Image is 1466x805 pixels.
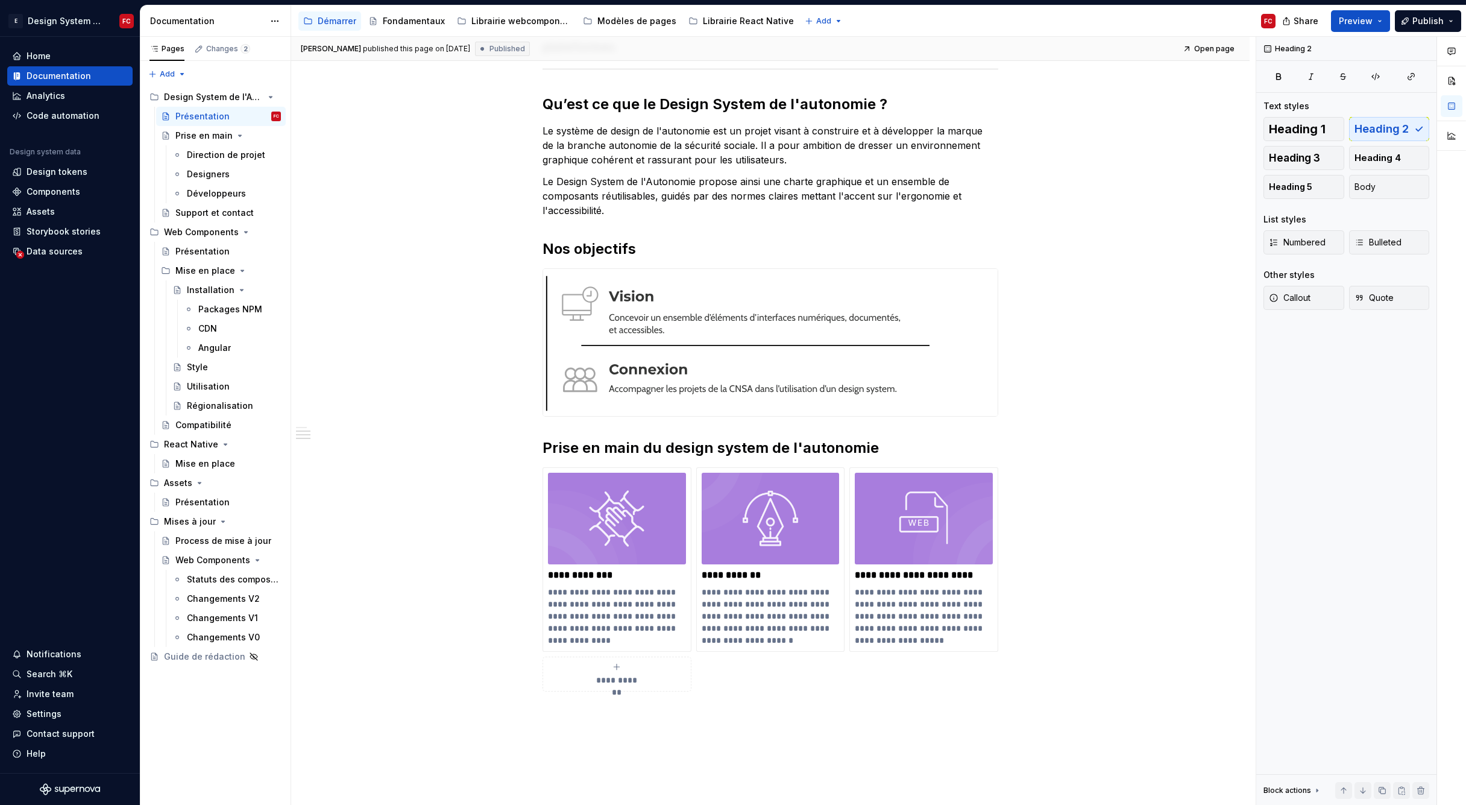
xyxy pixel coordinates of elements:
img: 975372b9-5d55-4d0c-b1c8-2454d990b1f1.png [855,473,993,564]
span: [PERSON_NAME] [301,44,361,54]
div: Block actions [1263,786,1311,795]
a: Statuts des composants [168,570,286,589]
div: Style [187,361,208,373]
div: Block actions [1263,782,1322,799]
div: Librairie React Native [703,15,794,27]
div: Settings [27,708,61,720]
a: Librairie React Native [684,11,799,31]
div: CDN [198,323,217,335]
span: Quote [1354,292,1394,304]
a: Changements V1 [168,608,286,628]
div: Présentation [175,245,230,257]
span: 2 [241,44,250,54]
a: Direction de projet [168,145,286,165]
div: Changements V0 [187,631,260,643]
a: Storybook stories [7,222,133,241]
svg: Supernova Logo [40,783,100,795]
button: Notifications [7,645,133,664]
a: Régionalisation [168,396,286,415]
div: Web Components [175,554,250,566]
button: Preview [1331,10,1390,32]
button: Help [7,744,133,763]
a: Packages NPM [179,300,286,319]
div: Angular [198,342,231,354]
div: Documentation [150,15,264,27]
button: Heading 1 [1263,117,1344,141]
div: Web Components [145,223,286,242]
a: Angular [179,338,286,358]
img: 8e220b64-1751-4e7c-9c7e-37981762d908.png [702,473,840,564]
a: Designers [168,165,286,184]
a: Mise en place [156,454,286,473]
div: Page tree [145,87,286,666]
a: Fondamentaux [363,11,450,31]
button: Callout [1263,286,1344,310]
button: EDesign System de l'AutonomieFC [2,8,137,34]
div: E [8,14,23,28]
h2: Qu’est ce que le Design System de l'autonomie ? [543,95,998,114]
a: Analytics [7,86,133,106]
span: Publish [1412,15,1444,27]
button: Publish [1395,10,1461,32]
div: Home [27,50,51,62]
a: Changements V0 [168,628,286,647]
div: Compatibilité [175,419,231,431]
div: Mises à jour [145,512,286,531]
div: Présentation [175,110,230,122]
div: Contact support [27,728,95,740]
a: Invite team [7,684,133,704]
div: Démarrer [318,15,356,27]
div: Modèles de pages [597,15,676,27]
a: Librairie webcomponents [452,11,576,31]
button: Heading 3 [1263,146,1344,170]
a: Web Components [156,551,286,570]
div: Other styles [1263,269,1315,281]
a: Components [7,182,133,201]
div: Mise en place [175,458,235,470]
div: Components [27,186,80,198]
a: Changements V2 [168,589,286,608]
img: 65972332-de6d-4ab8-bd24-ae41bd33a3f5.svg [543,269,998,416]
div: Analytics [27,90,65,102]
div: Statuts des composants [187,573,278,586]
div: Librairie webcomponents [471,15,571,27]
div: Fondamentaux [383,15,445,27]
a: Présentation [156,493,286,512]
button: Heading 4 [1349,146,1430,170]
a: Modèles de pages [578,11,681,31]
span: Callout [1269,292,1310,304]
div: Guide de rédaction [164,651,245,663]
div: React Native [164,438,218,450]
div: published this page on [DATE] [363,44,470,54]
a: Support et contact [156,203,286,223]
div: Packages NPM [198,303,262,315]
div: FC [274,110,279,122]
button: Body [1349,175,1430,199]
div: Web Components [164,226,239,238]
div: Notifications [27,648,81,660]
span: Add [160,69,175,79]
a: Data sources [7,242,133,261]
div: Design tokens [27,166,87,178]
a: Guide de rédaction [145,647,286,666]
a: Développeurs [168,184,286,203]
span: Open page [1194,44,1235,54]
div: Process de mise à jour [175,535,271,547]
div: Designers [187,168,230,180]
strong: Prise en main du design system de l'autonomie [543,439,879,456]
img: 35ab2d99-4f4e-49d7-b360-28418a4c54db.png [548,473,686,564]
div: Help [27,748,46,760]
button: Quote [1349,286,1430,310]
div: Support et contact [175,207,254,219]
span: Bulleted [1354,236,1402,248]
a: Utilisation [168,377,286,396]
button: Bulleted [1349,230,1430,254]
div: Design system data [10,147,81,157]
div: Design System de l'Autonomie [145,87,286,107]
div: Storybook stories [27,226,101,238]
a: Code automation [7,106,133,125]
h2: Nos objectifs [543,239,998,259]
button: Search ⌘K [7,665,133,684]
div: Mises à jour [164,516,216,528]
